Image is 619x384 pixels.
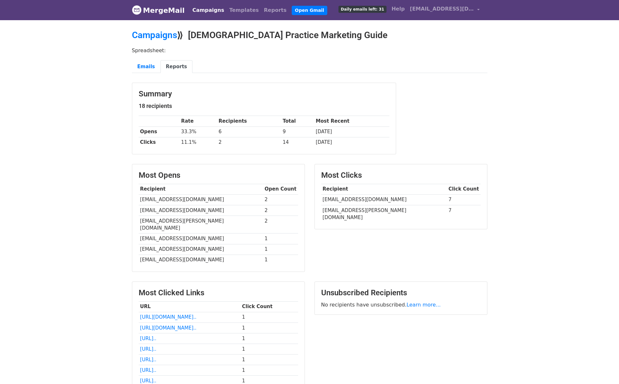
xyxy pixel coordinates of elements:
td: 6 [217,127,281,137]
a: Learn more... [407,302,441,308]
a: Emails [132,60,160,73]
td: [EMAIL_ADDRESS][PERSON_NAME][DOMAIN_NAME] [139,216,263,233]
td: [EMAIL_ADDRESS][DOMAIN_NAME] [139,255,263,265]
td: [EMAIL_ADDRESS][DOMAIN_NAME] [139,194,263,205]
a: [URL].. [140,357,156,363]
p: No recipients have unsubscribed. [321,301,481,308]
a: Campaigns [190,4,227,17]
td: 1 [240,323,298,333]
th: Open Count [263,184,298,194]
a: MergeMail [132,4,185,17]
iframe: Chat Widget [587,353,619,384]
a: Campaigns [132,30,177,40]
span: Daily emails left: 31 [338,6,386,13]
td: 1 [240,354,298,365]
td: 1 [263,255,298,265]
h2: ⟫ [DEMOGRAPHIC_DATA] Practice Marketing Guide [132,30,487,41]
th: URL [139,301,240,312]
h3: Most Clicks [321,171,481,180]
td: [DATE] [314,137,389,148]
a: Help [389,3,407,15]
td: 1 [263,233,298,244]
td: [EMAIL_ADDRESS][DOMAIN_NAME] [139,244,263,255]
h3: Most Opens [139,171,298,180]
a: [URL].. [140,336,156,341]
th: Recipient [321,184,447,194]
th: Opens [139,127,180,137]
td: [EMAIL_ADDRESS][DOMAIN_NAME] [139,205,263,216]
a: [URL][DOMAIN_NAME].. [140,325,196,331]
td: [DATE] [314,127,389,137]
td: 9 [281,127,314,137]
td: [EMAIL_ADDRESS][DOMAIN_NAME] [321,194,447,205]
a: Open Gmail [292,6,327,15]
a: [URL][DOMAIN_NAME].. [140,314,196,320]
td: 1 [240,312,298,323]
th: Click Count [240,301,298,312]
td: 2 [263,194,298,205]
th: Recipient [139,184,263,194]
td: 14 [281,137,314,148]
h3: Summary [139,89,389,99]
th: Most Recent [314,116,389,127]
td: 7 [447,205,481,223]
td: 1 [240,365,298,376]
a: [URL].. [140,346,156,352]
a: [URL].. [140,367,156,373]
td: 33.3% [180,127,217,137]
th: Click Count [447,184,481,194]
td: 2 [263,205,298,216]
h5: 18 recipients [139,102,389,110]
img: MergeMail logo [132,5,142,15]
p: Spreadsheet: [132,47,487,54]
th: Total [281,116,314,127]
th: Recipients [217,116,281,127]
h3: Unsubscribed Recipients [321,288,481,298]
a: [URL].. [140,378,156,384]
a: Reports [160,60,192,73]
a: Daily emails left: 31 [336,3,389,15]
td: 11.1% [180,137,217,148]
td: 1 [240,333,298,344]
a: [EMAIL_ADDRESS][DOMAIN_NAME] [407,3,482,18]
a: Reports [261,4,289,17]
span: [EMAIL_ADDRESS][DOMAIN_NAME] [410,5,474,13]
td: 7 [447,194,481,205]
a: Templates [227,4,261,17]
h3: Most Clicked Links [139,288,298,298]
th: Clicks [139,137,180,148]
td: [EMAIL_ADDRESS][DOMAIN_NAME] [139,233,263,244]
td: 1 [263,244,298,255]
td: 2 [217,137,281,148]
td: 1 [240,344,298,354]
td: 2 [263,216,298,233]
th: Rate [180,116,217,127]
td: [EMAIL_ADDRESS][PERSON_NAME][DOMAIN_NAME] [321,205,447,223]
